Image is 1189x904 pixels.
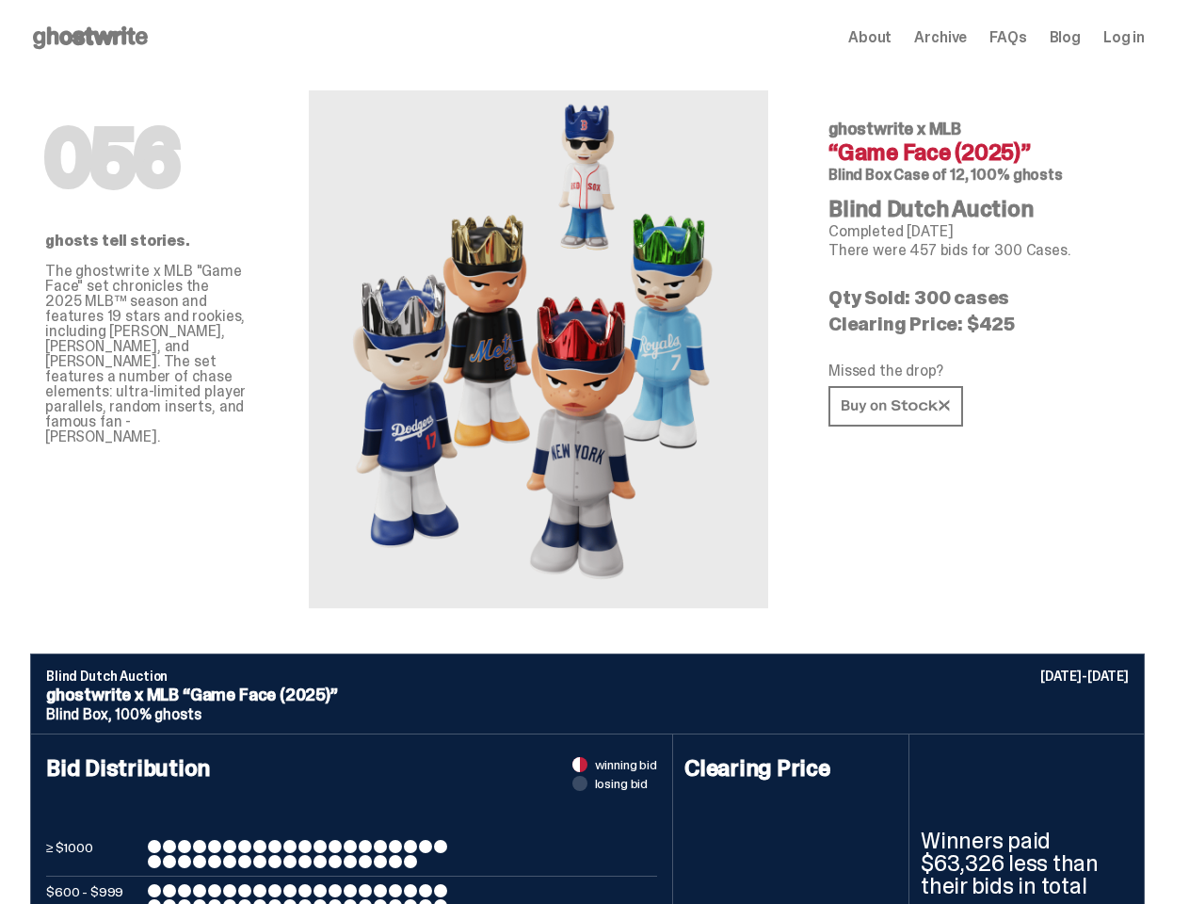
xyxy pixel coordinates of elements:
span: Blind Box, [46,704,111,724]
p: Qty Sold: 300 cases [828,288,1130,307]
h4: Clearing Price [684,757,897,780]
a: Log in [1103,30,1145,45]
a: Blog [1050,30,1081,45]
span: Blind Box [828,165,892,185]
p: Completed [DATE] [828,224,1130,239]
p: ghostwrite x MLB “Game Face (2025)” [46,686,1129,703]
p: Winners paid $63,326 less than their bids in total [921,830,1133,897]
p: ghosts tell stories. [45,234,249,249]
span: Case of 12, 100% ghosts [893,165,1062,185]
img: MLB&ldquo;Game Face (2025)&rdquo; [331,90,746,608]
p: [DATE]-[DATE] [1040,670,1129,683]
span: winning bid [595,758,657,771]
h1: 056 [45,121,249,196]
p: Clearing Price: $425 [828,315,1130,333]
p: There were 457 bids for 300 Cases. [828,243,1130,258]
p: The ghostwrite x MLB "Game Face" set chronicles the 2025 MLB™ season and features 19 stars and ro... [45,264,249,444]
p: Missed the drop? [828,363,1130,379]
a: About [848,30,892,45]
p: Blind Dutch Auction [46,670,1129,683]
h4: Bid Distribution [46,757,657,840]
span: 100% ghosts [115,704,201,724]
p: ≥ $1000 [46,840,140,868]
a: FAQs [989,30,1026,45]
a: Archive [914,30,967,45]
span: ghostwrite x MLB [828,118,961,140]
h4: “Game Face (2025)” [828,141,1130,164]
span: losing bid [595,777,649,790]
h4: Blind Dutch Auction [828,198,1130,220]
